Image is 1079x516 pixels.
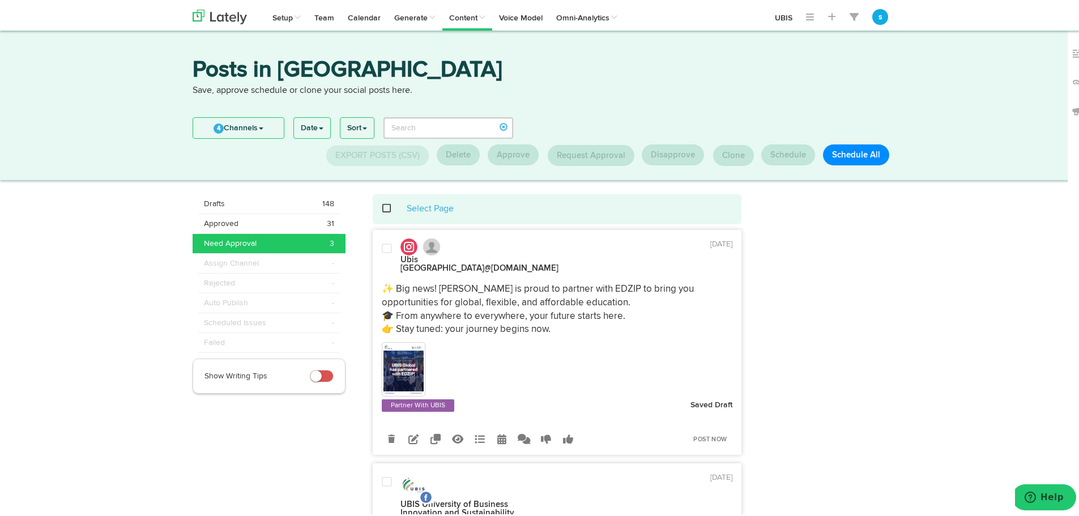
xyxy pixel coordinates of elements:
h3: Posts in [GEOGRAPHIC_DATA] [193,57,895,82]
button: Disapprove [642,142,704,163]
img: picture [400,470,429,498]
time: [DATE] [710,238,732,246]
span: Failed [204,335,225,346]
span: - [332,275,334,287]
time: [DATE] [710,471,732,479]
span: 31 [327,216,334,227]
button: Approve [488,142,539,163]
span: Assign Channel [204,255,259,267]
a: Sort [340,116,374,136]
img: facebook.svg [419,488,433,502]
button: Export Posts (CSV) [326,143,429,164]
img: logo_lately_bg_light.svg [193,7,247,22]
p: ✨ Big news! [PERSON_NAME] is proud to partner with EDZIP to bring you opportunities for global, f... [382,280,733,334]
a: Date [294,116,330,136]
span: Auto Publish [204,295,248,306]
span: - [332,255,334,267]
button: Clone [713,143,754,164]
span: - [332,295,334,306]
img: avatar_blank.jpg [423,236,440,253]
strong: UBIS University of Business Innovation and Sustainability [400,498,514,515]
a: 4Channels [193,116,284,136]
span: Approved [204,216,238,227]
p: Save, approve schedule or clone your social posts here. [193,82,895,95]
span: Request Approval [557,149,625,157]
img: instagram.svg [400,236,417,253]
span: - [332,315,334,326]
span: 3 [330,236,334,247]
button: Schedule All [823,142,889,163]
button: s [872,7,888,23]
span: Show Writing Tips [204,370,267,378]
strong: Saved Draft [690,399,732,407]
span: Drafts [204,196,225,207]
strong: Ubis [GEOGRAPHIC_DATA] [400,253,558,270]
span: Clone [722,149,745,157]
span: Rejected [204,275,235,287]
a: Select Page [407,202,454,211]
span: Scheduled Issues [204,315,266,326]
input: Search [383,115,513,137]
span: - [332,335,334,346]
button: Request Approval [548,143,634,164]
span: 4 [214,121,224,131]
iframe: Opens a widget where you can find more information [1015,482,1076,510]
img: gLhtkrAVTdJGpNfSrjUA [383,342,424,393]
button: Delete [437,142,480,163]
span: @[DOMAIN_NAME] [484,262,558,270]
button: Schedule [761,142,815,163]
a: Partner With UBIS [389,398,447,409]
span: Need Approval [204,236,257,247]
a: Post Now [688,429,732,445]
span: 148 [322,196,334,207]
